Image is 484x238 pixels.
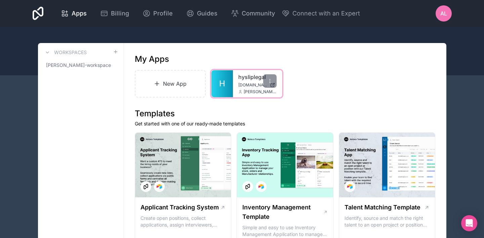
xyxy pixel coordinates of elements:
span: Profile [153,9,173,18]
h1: Templates [135,108,436,119]
img: Airtable Logo [258,184,264,189]
a: [PERSON_NAME]-workspace [43,59,118,71]
h1: Talent Matching Template [345,203,420,212]
img: Airtable Logo [347,184,353,189]
span: [DOMAIN_NAME] [238,82,267,88]
a: Billing [95,6,134,21]
span: Connect with an Expert [292,9,360,18]
div: Open Intercom Messenger [461,215,477,231]
a: Community [226,6,280,21]
h1: My Apps [135,54,169,65]
span: Guides [197,9,217,18]
span: [PERSON_NAME]-workspace [46,62,111,69]
a: H [211,70,233,97]
img: Airtable Logo [157,184,162,189]
p: Create open positions, collect applications, assign interviewers, centralise candidate feedback a... [140,215,226,228]
p: Get started with one of our ready-made templates [135,120,436,127]
a: Guides [181,6,223,21]
span: Community [242,9,275,18]
span: H [219,78,225,89]
a: Profile [137,6,178,21]
span: AL [440,9,447,17]
span: Billing [111,9,129,18]
h1: Applicant Tracking System [140,203,219,212]
span: [PERSON_NAME][EMAIL_ADDRESS][DOMAIN_NAME] [244,89,277,94]
a: New App [135,70,206,97]
a: Workspaces [43,48,87,56]
button: Connect with an Expert [282,9,360,18]
p: Identify, source and match the right talent to an open project or position with our Talent Matchi... [345,215,430,228]
a: hysliplegal [238,73,277,81]
h1: Inventory Management Template [242,203,323,222]
a: Apps [55,6,92,21]
p: Simple and easy to use Inventory Management Application to manage your stock, orders and Manufact... [242,224,328,238]
a: [DOMAIN_NAME] [238,82,277,88]
h3: Workspaces [54,49,87,56]
span: Apps [72,9,87,18]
